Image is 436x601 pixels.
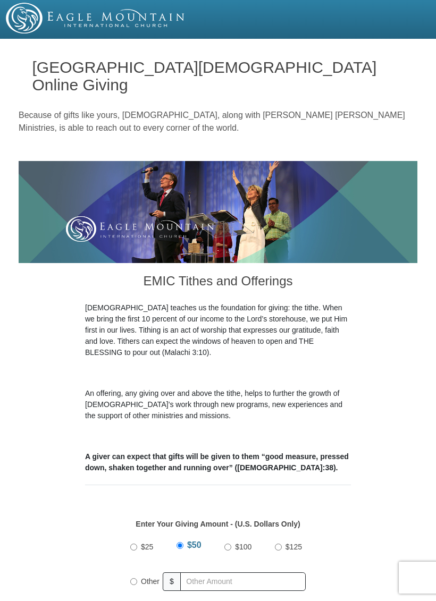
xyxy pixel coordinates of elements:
input: Other Amount [180,572,306,591]
span: $125 [286,543,302,551]
p: Because of gifts like yours, [DEMOGRAPHIC_DATA], along with [PERSON_NAME] [PERSON_NAME] Ministrie... [19,109,417,134]
span: $25 [141,543,153,551]
h3: EMIC Tithes and Offerings [85,263,351,302]
h1: [GEOGRAPHIC_DATA][DEMOGRAPHIC_DATA] Online Giving [32,58,404,94]
img: EMIC [6,3,186,33]
p: An offering, any giving over and above the tithe, helps to further the growth of [DEMOGRAPHIC_DAT... [85,388,351,421]
span: $50 [187,540,202,549]
p: [DEMOGRAPHIC_DATA] teaches us the foundation for giving: the tithe. When we bring the first 10 pe... [85,302,351,358]
span: $100 [235,543,251,551]
span: $ [163,572,181,591]
strong: Enter Your Giving Amount - (U.S. Dollars Only) [136,520,300,528]
b: A giver can expect that gifts will be given to them “good measure, pressed down, shaken together ... [85,452,349,472]
span: Other [141,577,160,586]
